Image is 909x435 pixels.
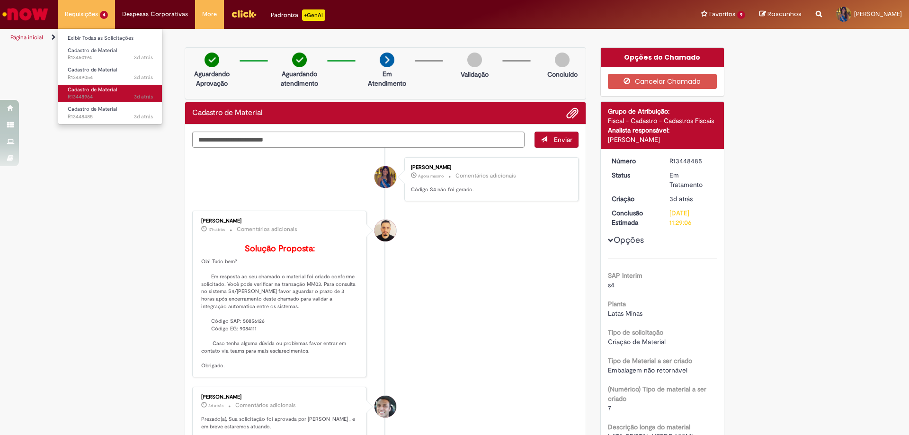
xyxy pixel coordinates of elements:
span: Rascunhos [767,9,802,18]
span: Enviar [554,135,572,144]
b: SAP Interim [608,271,642,280]
button: Cancelar Chamado [608,74,717,89]
img: arrow-next.png [380,53,394,67]
span: Embalagem não retornável [608,366,687,374]
dt: Status [605,170,663,180]
span: 3d atrás [669,195,693,203]
time: 26/08/2025 15:11:47 [134,93,153,100]
div: Arnaldo Jose Vieira De Melo [374,220,396,241]
img: check-circle-green.png [292,53,307,67]
div: [PERSON_NAME] [608,135,717,144]
span: 9 [737,11,745,19]
small: Comentários adicionais [235,401,296,409]
img: ServiceNow [1,5,50,24]
p: Aguardando atendimento [276,69,322,88]
div: Vaner Gaspar Da Silva [374,396,396,417]
b: (Numérico) Tipo de material a ser criado [608,385,706,403]
span: 3d atrás [208,403,223,408]
a: Aberto R13448964 : Cadastro de Material [58,85,162,102]
div: [PERSON_NAME] [201,218,359,224]
textarea: Digite sua mensagem aqui... [192,132,525,148]
b: Planta [608,300,626,308]
p: Aguardando Aprovação [189,69,235,88]
span: s4 [608,281,615,289]
time: 26/08/2025 13:59:58 [669,195,693,203]
a: Aberto R13449054 : Cadastro de Material [58,65,162,82]
img: check-circle-green.png [205,53,219,67]
span: Cadastro de Material [68,106,117,113]
b: Solução Proposta: [245,243,315,254]
time: 26/08/2025 15:25:58 [134,74,153,81]
span: 7 [608,404,611,412]
span: Cadastro de Material [68,66,117,73]
span: Favoritos [709,9,735,19]
div: Fiscal - Cadastro - Cadastros Fiscais [608,116,717,125]
p: Prezado(a), Sua solicitação foi aprovada por [PERSON_NAME] , e em breve estaremos atuando. [201,416,359,430]
div: [PERSON_NAME] [411,165,569,170]
b: Tipo de Material a ser criado [608,356,692,365]
span: [PERSON_NAME] [854,10,902,18]
h2: Cadastro de Material Histórico de tíquete [192,109,263,117]
time: 28/08/2025 15:20:23 [208,227,225,232]
div: Padroniza [271,9,325,21]
dt: Conclusão Estimada [605,208,663,227]
span: Latas Minas [608,309,642,318]
img: img-circle-grey.png [555,53,570,67]
span: 17h atrás [208,227,225,232]
small: Comentários adicionais [237,225,297,233]
span: R13448485 [68,113,153,121]
span: R13448964 [68,93,153,101]
span: R13449054 [68,74,153,81]
div: [DATE] 11:29:06 [669,208,713,227]
span: R13450194 [68,54,153,62]
span: Criação de Material [608,337,666,346]
p: Concluído [547,70,578,79]
span: 4 [100,11,108,19]
time: 26/08/2025 14:00:04 [134,113,153,120]
span: 3d atrás [134,74,153,81]
time: 29/08/2025 08:28:40 [418,173,444,179]
p: Olá! Tudo bem? Em resposta ao seu chamado o material foi criado conforme solicitado. Você pode ve... [201,244,359,370]
a: Aberto R13448485 : Cadastro de Material [58,104,162,122]
small: Comentários adicionais [455,172,516,180]
button: Adicionar anexos [566,107,579,119]
img: click_logo_yellow_360x200.png [231,7,257,21]
div: Em Tratamento [669,170,713,189]
div: R13448485 [669,156,713,166]
span: 3d atrás [134,113,153,120]
span: 3d atrás [134,93,153,100]
a: Página inicial [10,34,43,41]
span: Despesas Corporativas [122,9,188,19]
span: More [202,9,217,19]
div: 26/08/2025 13:59:58 [669,194,713,204]
button: Enviar [535,132,579,148]
a: Aberto R13450194 : Cadastro de Material [58,45,162,63]
p: Em Atendimento [364,69,410,88]
span: Requisições [65,9,98,19]
time: 26/08/2025 18:23:56 [134,54,153,61]
p: +GenAi [302,9,325,21]
a: Rascunhos [759,10,802,19]
span: Agora mesmo [418,173,444,179]
div: Opções do Chamado [601,48,724,67]
a: Exibir Todas as Solicitações [58,33,162,44]
dt: Número [605,156,663,166]
b: Descrição longa do material [608,423,690,431]
dt: Criação [605,194,663,204]
p: Validação [461,70,489,79]
div: Grupo de Atribuição: [608,107,717,116]
ul: Trilhas de página [7,29,599,46]
div: Beatriz Nunes Mariano [374,166,396,188]
b: Tipo de solicitação [608,328,663,337]
time: 26/08/2025 15:49:28 [208,403,223,408]
div: Analista responsável: [608,125,717,135]
span: 3d atrás [134,54,153,61]
span: Cadastro de Material [68,47,117,54]
div: [PERSON_NAME] [201,394,359,400]
p: Código S4 não foi gerado. [411,186,569,194]
span: Cadastro de Material [68,86,117,93]
img: img-circle-grey.png [467,53,482,67]
ul: Requisições [58,28,162,124]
